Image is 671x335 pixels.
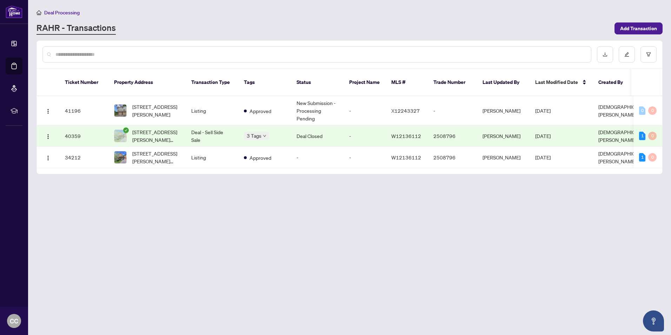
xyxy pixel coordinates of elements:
[428,69,477,96] th: Trade Number
[36,22,116,35] a: RAHR - Transactions
[598,150,652,164] span: [DEMOGRAPHIC_DATA][PERSON_NAME]
[186,96,238,125] td: Listing
[614,22,663,34] button: Add Transaction
[593,69,635,96] th: Created By
[59,125,108,147] td: 40359
[619,46,635,63] button: edit
[263,134,266,138] span: down
[291,96,344,125] td: New Submission - Processing Pending
[42,105,54,116] button: Logo
[108,69,186,96] th: Property Address
[639,132,645,140] div: 1
[477,69,530,96] th: Last Updated By
[598,129,652,143] span: [DEMOGRAPHIC_DATA][PERSON_NAME]
[186,69,238,96] th: Transaction Type
[386,69,428,96] th: MLS #
[36,10,41,15] span: home
[428,147,477,168] td: 2508796
[123,127,129,133] span: check-circle
[643,310,664,331] button: Open asap
[391,107,420,114] span: X12243327
[535,78,578,86] span: Last Modified Date
[250,154,271,162] span: Approved
[132,150,180,165] span: [STREET_ADDRESS][PERSON_NAME][PERSON_NAME]
[428,125,477,147] td: 2508796
[44,9,80,16] span: Deal Processing
[428,96,477,125] td: -
[530,69,593,96] th: Last Modified Date
[114,151,126,163] img: thumbnail-img
[640,46,657,63] button: filter
[42,130,54,142] button: Logo
[186,147,238,168] td: Listing
[639,106,645,115] div: 0
[603,52,607,57] span: download
[59,69,108,96] th: Ticket Number
[344,69,386,96] th: Project Name
[598,104,652,118] span: [DEMOGRAPHIC_DATA][PERSON_NAME]
[344,125,386,147] td: -
[291,125,344,147] td: Deal Closed
[477,147,530,168] td: [PERSON_NAME]
[45,134,51,139] img: Logo
[45,155,51,161] img: Logo
[648,106,657,115] div: 0
[186,125,238,147] td: Deal - Sell Side Sale
[535,107,551,114] span: [DATE]
[59,147,108,168] td: 34212
[291,147,344,168] td: -
[247,132,261,140] span: 3 Tags
[59,96,108,125] td: 41196
[238,69,291,96] th: Tags
[391,154,421,160] span: W12136112
[250,107,271,115] span: Approved
[391,133,421,139] span: W12136112
[132,103,180,118] span: [STREET_ADDRESS][PERSON_NAME]
[620,23,657,34] span: Add Transaction
[597,46,613,63] button: download
[639,153,645,162] div: 1
[114,105,126,117] img: thumbnail-img
[648,153,657,162] div: 0
[535,133,551,139] span: [DATE]
[10,316,18,326] span: CC
[132,128,180,144] span: [STREET_ADDRESS][PERSON_NAME][PERSON_NAME]
[291,69,344,96] th: Status
[344,147,386,168] td: -
[6,5,22,18] img: logo
[648,132,657,140] div: 0
[45,109,51,114] img: Logo
[477,125,530,147] td: [PERSON_NAME]
[646,52,651,57] span: filter
[477,96,530,125] td: [PERSON_NAME]
[535,154,551,160] span: [DATE]
[114,130,126,142] img: thumbnail-img
[42,152,54,163] button: Logo
[344,96,386,125] td: -
[624,52,629,57] span: edit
